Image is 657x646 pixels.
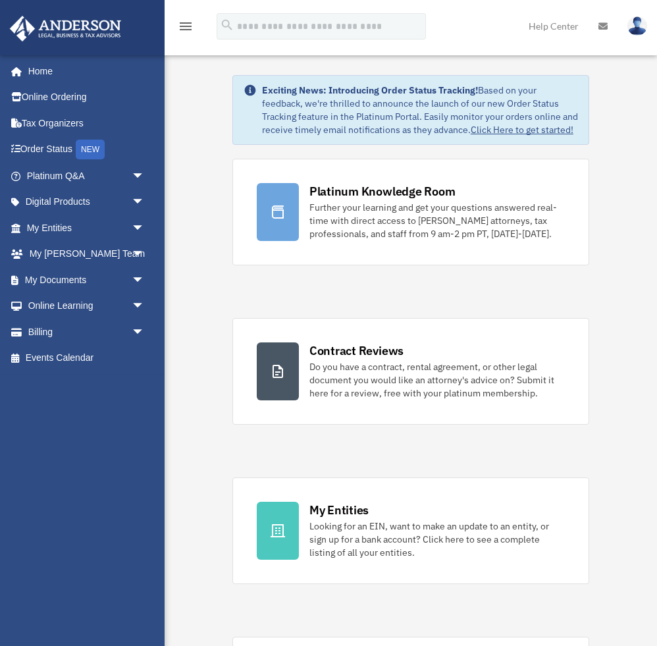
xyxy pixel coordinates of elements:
[9,241,165,267] a: My [PERSON_NAME] Teamarrow_drop_down
[309,342,404,359] div: Contract Reviews
[9,345,165,371] a: Events Calendar
[178,18,194,34] i: menu
[9,136,165,163] a: Order StatusNEW
[232,477,589,584] a: My Entities Looking for an EIN, want to make an update to an entity, or sign up for a bank accoun...
[132,319,158,346] span: arrow_drop_down
[178,23,194,34] a: menu
[262,84,578,136] div: Based on your feedback, we're thrilled to announce the launch of our new Order Status Tracking fe...
[262,84,478,96] strong: Exciting News: Introducing Order Status Tracking!
[220,18,234,32] i: search
[232,159,589,265] a: Platinum Knowledge Room Further your learning and get your questions answered real-time with dire...
[9,84,165,111] a: Online Ordering
[9,163,165,189] a: Platinum Q&Aarrow_drop_down
[132,293,158,320] span: arrow_drop_down
[132,215,158,242] span: arrow_drop_down
[132,163,158,190] span: arrow_drop_down
[9,215,165,241] a: My Entitiesarrow_drop_down
[9,319,165,345] a: Billingarrow_drop_down
[9,267,165,293] a: My Documentsarrow_drop_down
[309,183,456,200] div: Platinum Knowledge Room
[9,189,165,215] a: Digital Productsarrow_drop_down
[9,58,158,84] a: Home
[132,241,158,268] span: arrow_drop_down
[309,201,565,240] div: Further your learning and get your questions answered real-time with direct access to [PERSON_NAM...
[76,140,105,159] div: NEW
[471,124,573,136] a: Click Here to get started!
[309,502,369,518] div: My Entities
[309,520,565,559] div: Looking for an EIN, want to make an update to an entity, or sign up for a bank account? Click her...
[132,267,158,294] span: arrow_drop_down
[309,360,565,400] div: Do you have a contract, rental agreement, or other legal document you would like an attorney's ad...
[6,16,125,41] img: Anderson Advisors Platinum Portal
[132,189,158,216] span: arrow_drop_down
[9,110,165,136] a: Tax Organizers
[232,318,589,425] a: Contract Reviews Do you have a contract, rental agreement, or other legal document you would like...
[9,293,165,319] a: Online Learningarrow_drop_down
[627,16,647,36] img: User Pic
